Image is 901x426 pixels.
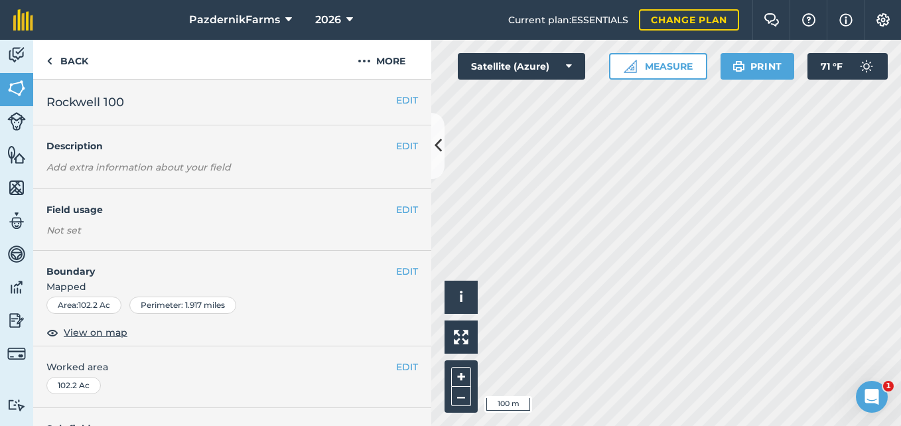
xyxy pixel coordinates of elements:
[46,360,418,374] span: Worked area
[609,53,707,80] button: Measure
[764,13,780,27] img: Two speech bubbles overlapping with the left bubble in the forefront
[821,53,843,80] span: 71 ° F
[7,399,26,411] img: svg+xml;base64,PD94bWwgdmVyc2lvbj0iMS4wIiBlbmNvZGluZz0idXRmLTgiPz4KPCEtLSBHZW5lcmF0b3I6IEFkb2JlIE...
[856,381,888,413] iframe: Intercom live chat
[7,145,26,165] img: svg+xml;base64,PHN2ZyB4bWxucz0iaHR0cDovL3d3dy53My5vcmcvMjAwMC9zdmciIHdpZHRoPSI1NiIgaGVpZ2h0PSI2MC...
[883,381,894,391] span: 1
[7,244,26,264] img: svg+xml;base64,PD94bWwgdmVyc2lvbj0iMS4wIiBlbmNvZGluZz0idXRmLTgiPz4KPCEtLSBHZW5lcmF0b3I6IEFkb2JlIE...
[129,297,236,314] div: Perimeter : 1.917 miles
[7,344,26,363] img: svg+xml;base64,PD94bWwgdmVyc2lvbj0iMS4wIiBlbmNvZGluZz0idXRmLTgiPz4KPCEtLSBHZW5lcmF0b3I6IEFkb2JlIE...
[454,330,468,344] img: Four arrows, one pointing top left, one top right, one bottom right and the last bottom left
[875,13,891,27] img: A cog icon
[189,12,280,28] span: PazdernikFarms
[13,9,33,31] img: fieldmargin Logo
[46,93,124,111] span: Rockwell 100
[459,289,463,305] span: i
[839,12,853,28] img: svg+xml;base64,PHN2ZyB4bWxucz0iaHR0cDovL3d3dy53My5vcmcvMjAwMC9zdmciIHdpZHRoPSIxNyIgaGVpZ2h0PSIxNy...
[458,53,585,80] button: Satellite (Azure)
[853,53,880,80] img: svg+xml;base64,PD94bWwgdmVyc2lvbj0iMS4wIiBlbmNvZGluZz0idXRmLTgiPz4KPCEtLSBHZW5lcmF0b3I6IEFkb2JlIE...
[624,60,637,73] img: Ruler icon
[721,53,795,80] button: Print
[807,53,888,80] button: 71 °F
[7,78,26,98] img: svg+xml;base64,PHN2ZyB4bWxucz0iaHR0cDovL3d3dy53My5vcmcvMjAwMC9zdmciIHdpZHRoPSI1NiIgaGVpZ2h0PSI2MC...
[801,13,817,27] img: A question mark icon
[7,211,26,231] img: svg+xml;base64,PD94bWwgdmVyc2lvbj0iMS4wIiBlbmNvZGluZz0idXRmLTgiPz4KPCEtLSBHZW5lcmF0b3I6IEFkb2JlIE...
[33,251,396,279] h4: Boundary
[396,202,418,217] button: EDIT
[46,161,231,173] em: Add extra information about your field
[451,387,471,406] button: –
[46,139,418,153] h4: Description
[64,325,127,340] span: View on map
[396,93,418,107] button: EDIT
[46,324,127,340] button: View on map
[315,12,341,28] span: 2026
[46,377,101,394] div: 102.2 Ac
[7,277,26,297] img: svg+xml;base64,PD94bWwgdmVyc2lvbj0iMS4wIiBlbmNvZGluZz0idXRmLTgiPz4KPCEtLSBHZW5lcmF0b3I6IEFkb2JlIE...
[33,279,431,294] span: Mapped
[732,58,745,74] img: svg+xml;base64,PHN2ZyB4bWxucz0iaHR0cDovL3d3dy53My5vcmcvMjAwMC9zdmciIHdpZHRoPSIxOSIgaGVpZ2h0PSIyNC...
[46,53,52,69] img: svg+xml;base64,PHN2ZyB4bWxucz0iaHR0cDovL3d3dy53My5vcmcvMjAwMC9zdmciIHdpZHRoPSI5IiBoZWlnaHQ9IjI0Ii...
[332,40,431,79] button: More
[639,9,739,31] a: Change plan
[396,139,418,153] button: EDIT
[7,178,26,198] img: svg+xml;base64,PHN2ZyB4bWxucz0iaHR0cDovL3d3dy53My5vcmcvMjAwMC9zdmciIHdpZHRoPSI1NiIgaGVpZ2h0PSI2MC...
[7,112,26,131] img: svg+xml;base64,PD94bWwgdmVyc2lvbj0iMS4wIiBlbmNvZGluZz0idXRmLTgiPz4KPCEtLSBHZW5lcmF0b3I6IEFkb2JlIE...
[46,297,121,314] div: Area : 102.2 Ac
[445,281,478,314] button: i
[396,264,418,279] button: EDIT
[508,13,628,27] span: Current plan : ESSENTIALS
[46,224,418,237] div: Not set
[396,360,418,374] button: EDIT
[7,45,26,65] img: svg+xml;base64,PD94bWwgdmVyc2lvbj0iMS4wIiBlbmNvZGluZz0idXRmLTgiPz4KPCEtLSBHZW5lcmF0b3I6IEFkb2JlIE...
[46,324,58,340] img: svg+xml;base64,PHN2ZyB4bWxucz0iaHR0cDovL3d3dy53My5vcmcvMjAwMC9zdmciIHdpZHRoPSIxOCIgaGVpZ2h0PSIyNC...
[33,40,102,79] a: Back
[7,311,26,330] img: svg+xml;base64,PD94bWwgdmVyc2lvbj0iMS4wIiBlbmNvZGluZz0idXRmLTgiPz4KPCEtLSBHZW5lcmF0b3I6IEFkb2JlIE...
[46,202,396,217] h4: Field usage
[358,53,371,69] img: svg+xml;base64,PHN2ZyB4bWxucz0iaHR0cDovL3d3dy53My5vcmcvMjAwMC9zdmciIHdpZHRoPSIyMCIgaGVpZ2h0PSIyNC...
[451,367,471,387] button: +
